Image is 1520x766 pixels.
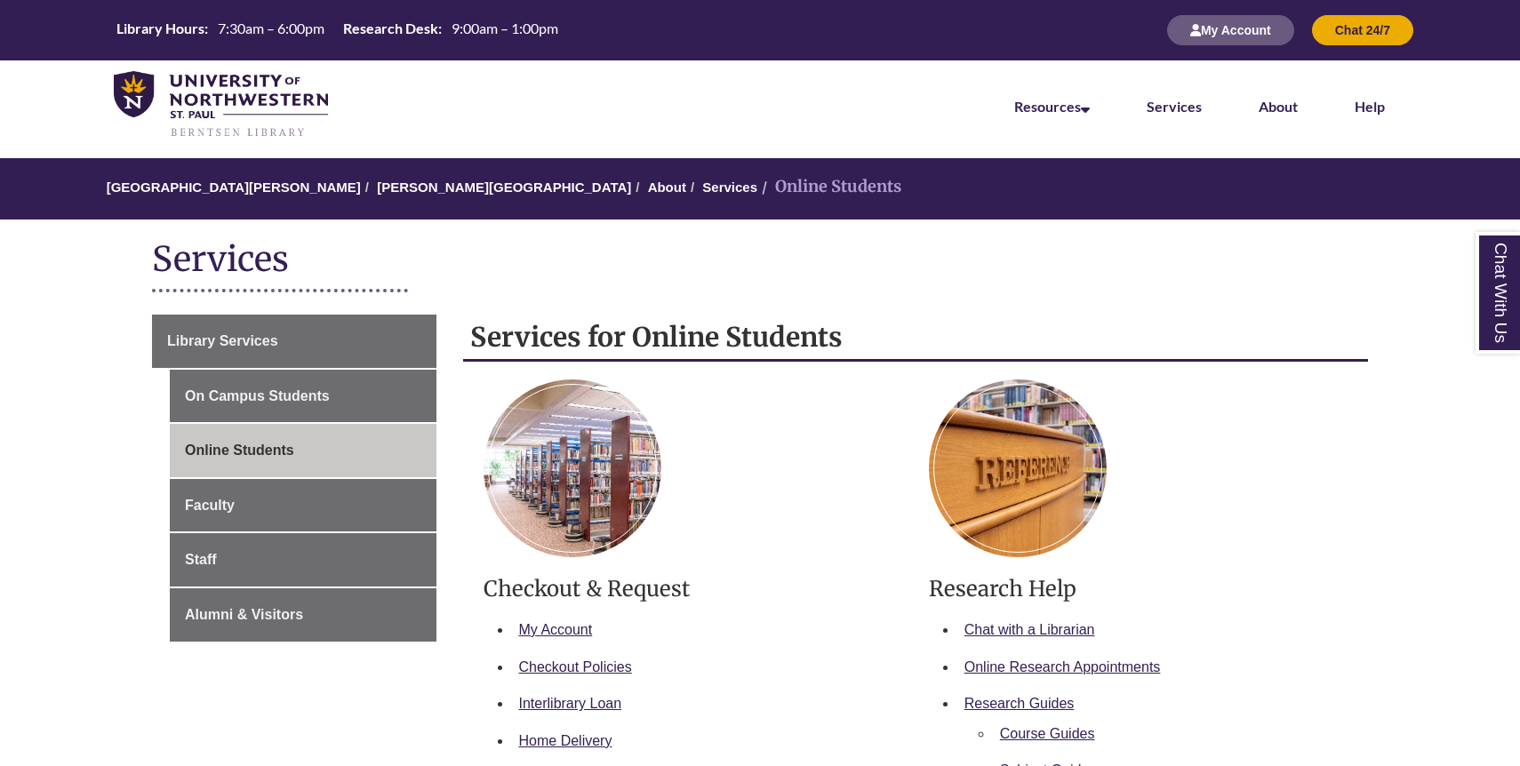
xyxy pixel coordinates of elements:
[114,71,328,139] img: UNWSP Library Logo
[1000,726,1095,741] a: Course Guides
[757,174,901,200] li: Online Students
[109,19,211,38] th: Library Hours:
[109,19,565,41] table: Hours Today
[964,696,1075,711] a: Research Guides
[152,315,436,368] a: Library Services
[964,659,1161,674] a: Online Research Appointments
[1259,98,1298,115] a: About
[377,180,631,195] a: [PERSON_NAME][GEOGRAPHIC_DATA]
[1014,98,1090,115] a: Resources
[1312,15,1413,45] button: Chat 24/7
[452,20,558,36] span: 9:00am – 1:00pm
[964,622,1095,637] a: Chat with a Librarian
[519,696,622,711] a: Interlibrary Loan
[1167,15,1294,45] button: My Account
[702,180,757,195] a: Services
[170,479,436,532] a: Faculty
[170,424,436,477] a: Online Students
[152,237,1368,284] h1: Services
[107,180,361,195] a: [GEOGRAPHIC_DATA][PERSON_NAME]
[152,315,436,642] div: Guide Page Menu
[218,20,324,36] span: 7:30am – 6:00pm
[170,370,436,423] a: On Campus Students
[519,733,612,748] a: Home Delivery
[519,622,593,637] a: My Account
[336,19,444,38] th: Research Desk:
[170,533,436,586] a: Staff
[519,659,632,674] a: Checkout Policies
[170,588,436,642] a: Alumni & Visitors
[1167,22,1294,37] a: My Account
[484,575,902,602] h3: Checkout & Request
[463,315,1369,362] h2: Services for Online Students
[109,19,565,43] a: Hours Today
[929,575,1348,602] h3: Research Help
[1355,98,1385,115] a: Help
[648,180,686,195] a: About
[1312,22,1413,37] a: Chat 24/7
[1147,98,1202,115] a: Services
[167,333,278,348] span: Library Services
